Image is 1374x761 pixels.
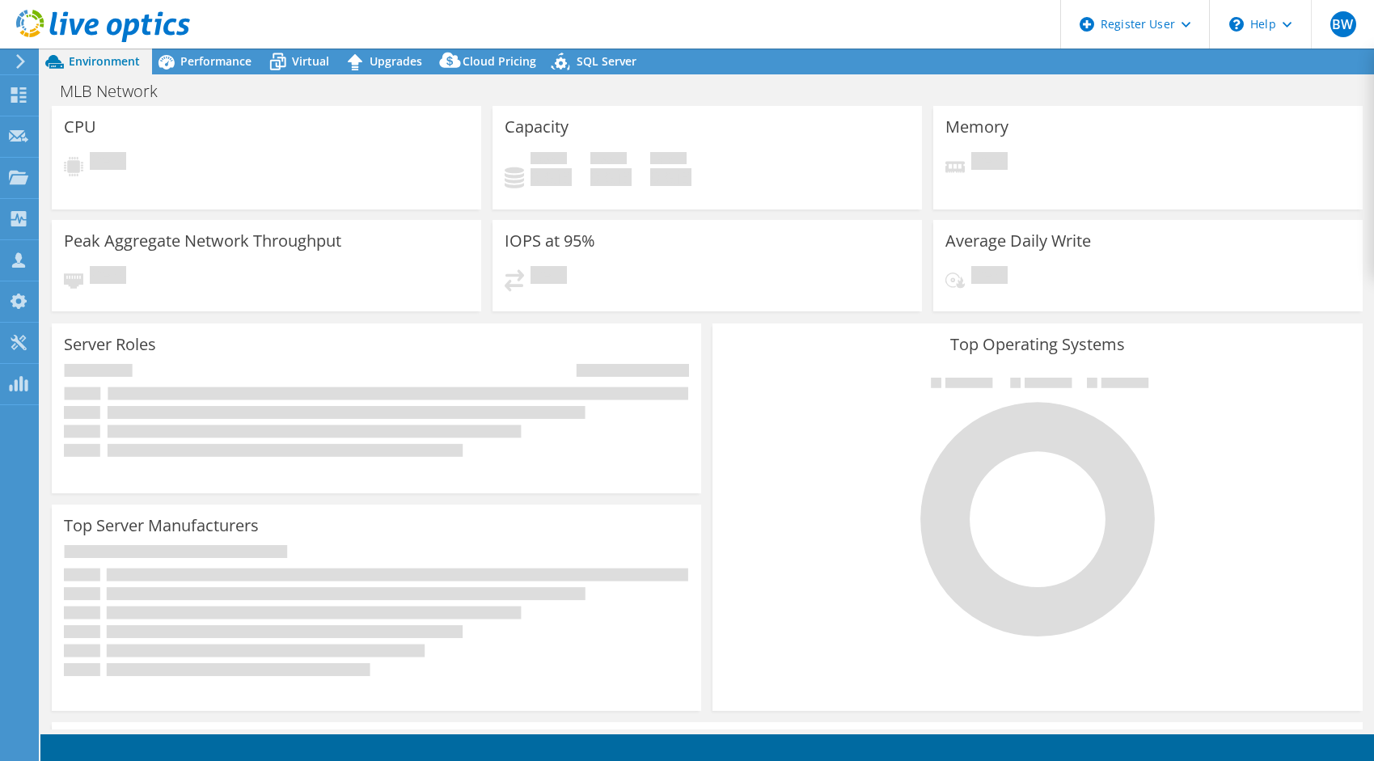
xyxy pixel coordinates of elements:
[53,82,183,100] h1: MLB Network
[90,266,126,288] span: Pending
[650,152,687,168] span: Total
[505,232,595,250] h3: IOPS at 95%
[64,118,96,136] h3: CPU
[292,53,329,69] span: Virtual
[531,152,567,168] span: Used
[1229,17,1244,32] svg: \n
[945,118,1008,136] h3: Memory
[577,53,636,69] span: SQL Server
[64,336,156,353] h3: Server Roles
[64,232,341,250] h3: Peak Aggregate Network Throughput
[1330,11,1356,37] span: BW
[180,53,252,69] span: Performance
[370,53,422,69] span: Upgrades
[463,53,536,69] span: Cloud Pricing
[945,232,1091,250] h3: Average Daily Write
[531,266,567,288] span: Pending
[725,336,1350,353] h3: Top Operating Systems
[650,168,691,186] h4: 0 GiB
[971,152,1008,174] span: Pending
[64,517,259,535] h3: Top Server Manufacturers
[531,168,572,186] h4: 0 GiB
[590,152,627,168] span: Free
[971,266,1008,288] span: Pending
[590,168,632,186] h4: 0 GiB
[90,152,126,174] span: Pending
[69,53,140,69] span: Environment
[505,118,569,136] h3: Capacity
